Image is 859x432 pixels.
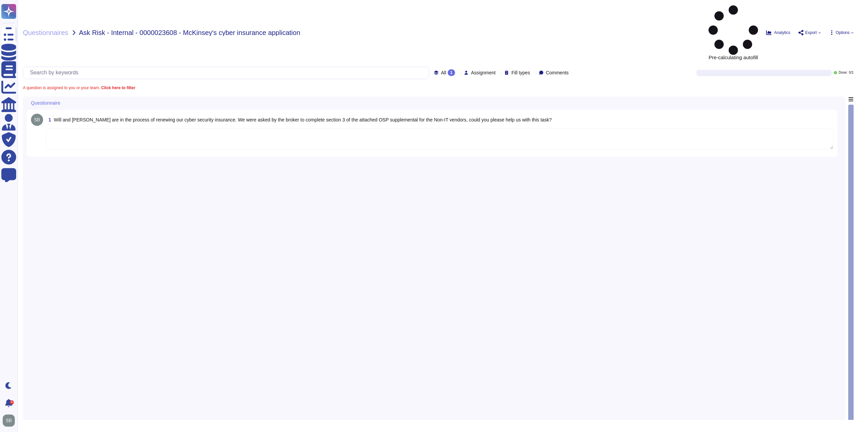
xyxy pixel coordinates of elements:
[709,5,758,60] span: Pre-calculating autofill
[511,70,530,75] span: Fill types
[774,31,790,35] span: Analytics
[31,101,60,105] span: Questionnaire
[46,117,51,122] span: 1
[546,70,569,75] span: Comments
[100,85,135,90] b: Click here to filter
[838,71,848,74] span: Done:
[849,71,854,74] span: 0 / 1
[10,400,14,404] div: 9+
[27,67,429,79] input: Search by keywords
[79,29,300,36] span: Ask Risk - Internal - 0000023608 - McKinsey's cyber insurance application
[836,31,850,35] span: Options
[1,413,20,428] button: user
[471,70,495,75] span: Assignment
[766,30,790,35] button: Analytics
[441,70,446,75] span: All
[23,29,68,36] span: Questionnaires
[23,86,135,90] span: A question is assigned to you or your team.
[54,117,552,122] span: Will and [PERSON_NAME] are in the process of renewing our cyber security insurance. We were asked...
[448,69,455,76] div: 1
[3,415,15,427] img: user
[805,31,817,35] span: Export
[31,114,43,126] img: user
